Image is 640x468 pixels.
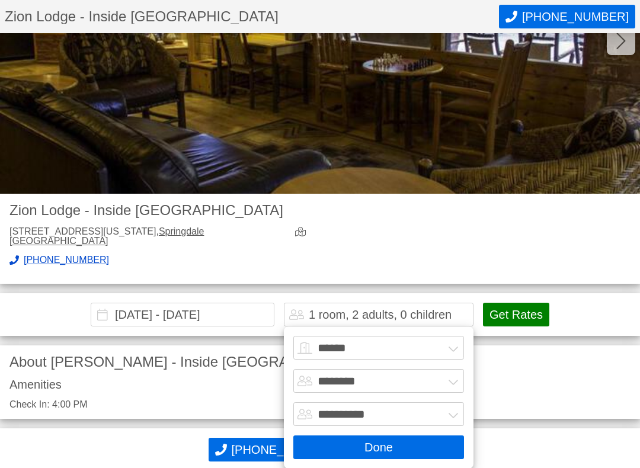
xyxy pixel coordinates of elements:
[24,255,109,265] span: [PHONE_NUMBER]
[293,336,464,360] select: Rooms
[499,5,635,28] button: Call
[293,402,464,426] select: Children
[232,443,338,457] span: [PHONE_NUMBER]
[522,10,629,24] span: [PHONE_NUMBER]
[5,9,499,24] h1: Zion Lodge - Inside [GEOGRAPHIC_DATA]
[9,227,286,246] div: [STREET_ADDRESS][US_STATE],
[91,303,274,326] input: Choose Dates
[325,400,631,409] div: Check Out: 10:00 AM
[9,400,315,409] div: Check In: 4:00 PM
[295,227,311,246] a: view map
[9,355,631,369] h3: About [PERSON_NAME] - Inside [GEOGRAPHIC_DATA]
[209,438,345,461] button: Call
[9,226,204,246] a: Springdale [GEOGRAPHIC_DATA]
[293,435,464,459] button: Done
[9,379,631,390] h3: Amenities
[9,203,311,217] h2: Zion Lodge - Inside [GEOGRAPHIC_DATA]
[293,369,464,393] select: Adults
[483,303,549,326] button: Get Rates
[309,309,452,320] div: 1 room, 2 adults, 0 children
